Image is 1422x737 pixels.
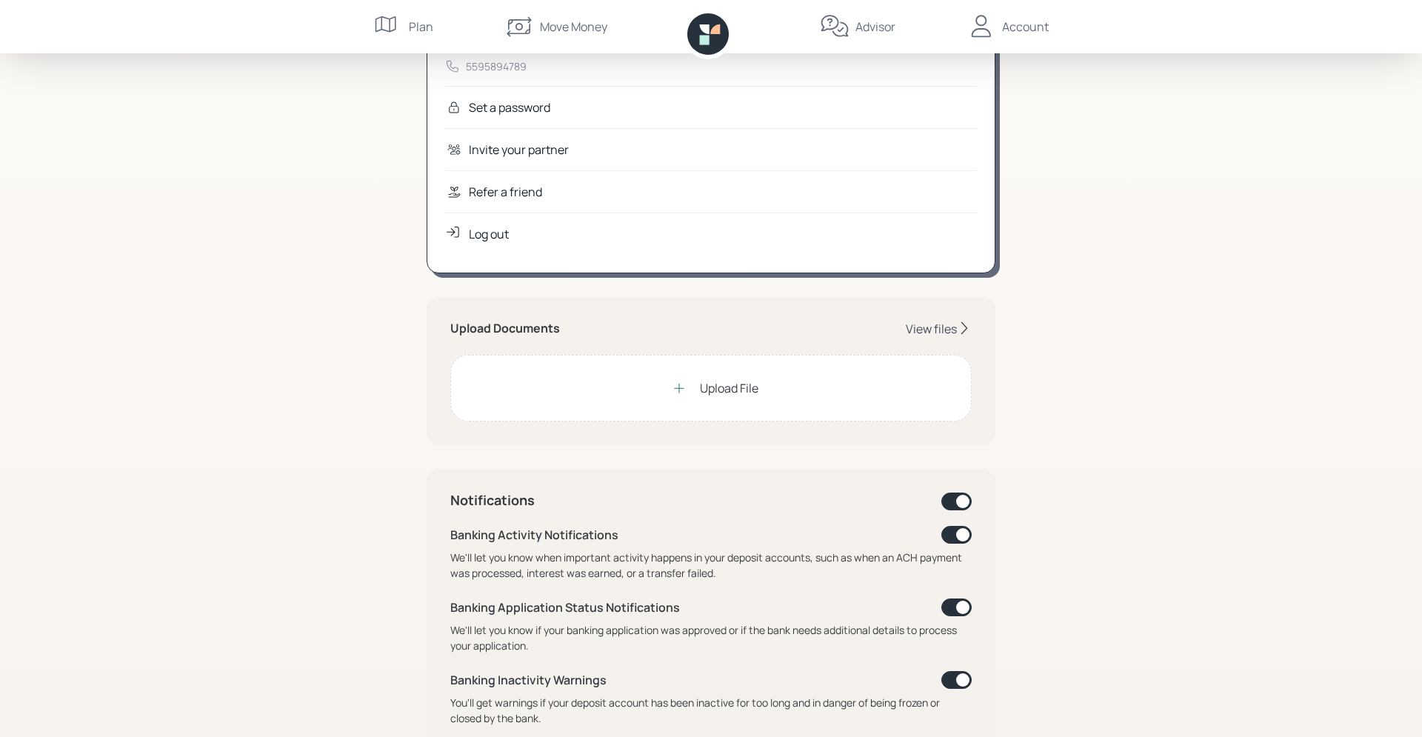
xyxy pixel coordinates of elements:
div: You'll get warnings if your deposit account has been inactive for too long and in danger of being... [450,695,972,726]
div: 5595894789 [466,59,527,74]
h4: Notifications [450,493,535,509]
div: We'll let you know if your banking application was approved or if the bank needs additional detai... [450,622,972,653]
div: Banking Activity Notifications [450,526,618,544]
div: Banking Application Status Notifications [450,598,680,616]
div: Invite your partner [469,141,569,159]
div: We'll let you know when important activity happens in your deposit accounts, such as when an ACH ... [450,550,972,581]
div: Set a password [469,99,550,116]
div: Refer a friend [469,183,542,201]
div: Advisor [855,18,895,36]
div: Plan [409,18,433,36]
div: View files [906,321,957,337]
div: Banking Inactivity Warnings [450,671,607,689]
div: Account [1002,18,1049,36]
h5: Upload Documents [450,321,560,336]
div: Upload File [700,379,758,397]
div: Log out [469,225,509,243]
div: Move Money [540,18,607,36]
